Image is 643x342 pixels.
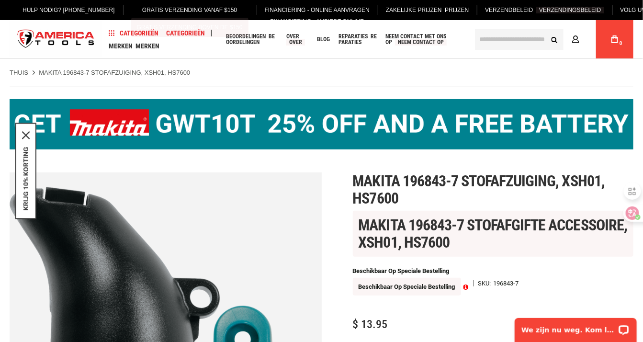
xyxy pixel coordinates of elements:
[359,283,455,290] font: Beschikbaar op speciale bestelling
[22,147,30,211] button: KRIJG 10% KORTING
[313,33,334,46] a: Blog
[135,42,159,50] font: MERKEN
[445,7,469,13] font: Prijzen
[494,280,519,286] div: 196843-7
[104,26,209,39] a: Categorieën CATEGORIEën
[508,312,643,342] iframe: LiveChat chat widget
[353,172,633,251] span: Makita 196843-7 stofafzuiging, xsh01, hs7600
[536,7,604,13] font: VERZENDINGSBELEID
[385,34,463,45] span: Neem contact met ons op
[359,216,628,251] font: MAKITA 196843-7 STOFAFGIFTE ACCESSOIRE, XSH01, HS7600
[137,24,243,31] font: GRATIS VERZENDING BOVEN DE $150
[286,34,308,45] span: Over
[620,41,622,46] font: 0
[545,30,564,48] button: Zoeken
[10,22,102,57] img: America Tools
[485,7,604,13] span: Verzendbeleid
[338,33,377,46] font: REPARATIES
[226,34,278,45] span: Beoordelingen
[22,132,30,139] button: Sluiten
[286,39,305,46] font: OVER
[222,33,282,46] a: Beoordelingen BEoordelingen
[606,20,624,58] a: 0
[166,29,205,37] font: CATEGORIEën
[10,68,28,77] a: Thuis
[353,267,461,290] font: Beschikbaar op speciale bestelling
[10,22,102,57] a: Logo van de winkel
[226,33,275,46] font: BEoordelingen
[104,39,164,52] a: Merken MERKEN
[353,318,388,331] span: $ 13.95
[395,39,447,46] font: NEEM CONTACT OP
[381,33,468,46] a: Neem contact met ons op NEEM CONTACT OP
[22,132,30,139] svg: Pictogram sluiten
[317,36,330,42] span: Blog
[338,34,377,45] span: Reparaties
[334,33,382,46] a: Reparaties REPARATIES
[478,280,494,286] strong: SKU
[282,33,312,46] a: Over OVER
[10,99,633,149] img: BOGO: Buy the Makita® XGT IMpact Wrench (GWT10T), get the BL4040 4ah Battery FREE!
[109,30,205,36] span: Categorieën
[109,43,159,49] span: Merken
[270,18,364,25] font: FINANCIERING - ANBIEDT ONLINE
[39,69,190,76] strong: MAKITA 196843-7 STOFAFZUIGING, XSH01, HS7600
